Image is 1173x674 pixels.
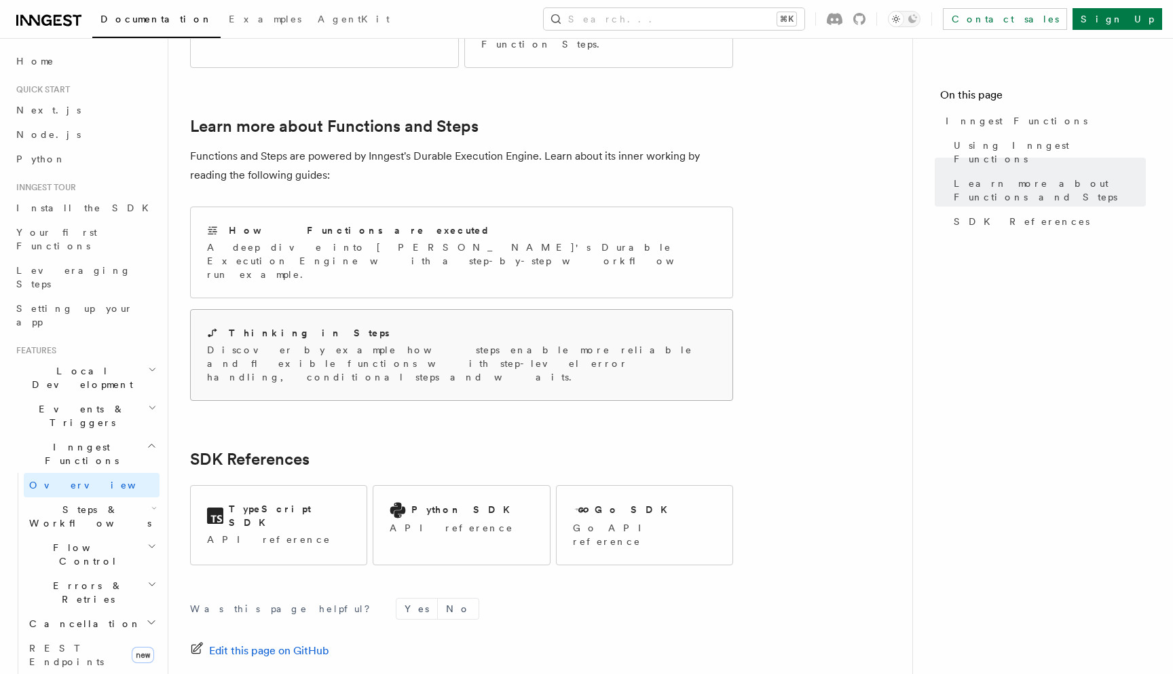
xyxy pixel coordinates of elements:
p: Functions and Steps are powered by Inngest's Durable Execution Engine. Learn about its inner work... [190,147,733,185]
button: Yes [396,599,437,619]
button: Flow Control [24,535,160,573]
span: Steps & Workflows [24,503,151,530]
span: Node.js [16,129,81,140]
h2: Python SDK [411,503,518,516]
a: Go SDKGo API reference [556,485,733,565]
button: Steps & Workflows [24,497,160,535]
a: Setting up your app [11,296,160,334]
a: Contact sales [943,8,1067,30]
a: Thinking in StepsDiscover by example how steps enable more reliable and flexible functions with s... [190,309,733,401]
a: Learn more about Functions and Steps [948,171,1146,209]
a: SDK References [190,450,310,469]
span: Overview [29,480,169,491]
span: SDK References [954,215,1090,228]
p: Discover by example how steps enable more reliable and flexible functions with step-level error h... [207,343,716,384]
a: Home [11,49,160,73]
span: Learn more about Functions and Steps [954,177,1146,204]
a: Python [11,147,160,171]
span: Inngest tour [11,182,76,193]
p: Was this page helpful? [190,602,379,616]
span: Local Development [11,364,148,391]
a: Leveraging Steps [11,258,160,296]
span: Quick start [11,84,70,95]
kbd: ⌘K [777,12,796,26]
span: new [132,647,154,663]
button: Local Development [11,359,160,397]
button: Events & Triggers [11,397,160,435]
h4: On this page [940,87,1146,109]
p: A deep dive into [PERSON_NAME]'s Durable Execution Engine with a step-by-step workflow run example. [207,241,716,281]
span: Using Inngest Functions [954,139,1146,166]
span: Events & Triggers [11,402,148,429]
h2: TypeScript SDK [229,502,350,529]
a: Sign Up [1073,8,1162,30]
span: Setting up your app [16,303,133,327]
span: REST Endpoints [29,643,104,667]
button: Search...⌘K [544,8,804,30]
a: Python SDKAPI reference [373,485,550,565]
a: Edit this page on GitHub [190,641,329,660]
span: Cancellation [24,617,141,631]
h2: Go SDK [595,503,675,516]
p: API reference [207,533,350,546]
span: Examples [229,14,301,24]
button: Toggle dark mode [888,11,920,27]
a: Using Inngest Functions [948,133,1146,171]
a: TypeScript SDKAPI reference [190,485,367,565]
span: Your first Functions [16,227,97,251]
a: REST Endpointsnew [24,636,160,674]
span: Edit this page on GitHub [209,641,329,660]
a: Overview [24,473,160,497]
span: Inngest Functions [11,440,147,467]
h2: Thinking in Steps [229,326,390,340]
span: Flow Control [24,541,147,568]
p: API reference [390,521,518,535]
a: Node.js [11,122,160,147]
span: Documentation [100,14,212,24]
span: Inngest Functions [946,114,1087,128]
a: Next.js [11,98,160,122]
button: Cancellation [24,611,160,636]
a: Examples [221,4,310,37]
a: SDK References [948,209,1146,234]
span: Python [16,154,66,164]
span: Features [11,345,56,356]
a: Install the SDK [11,196,160,220]
button: Inngest Functions [11,435,160,473]
p: Go API reference [573,521,716,548]
span: Home [16,54,54,68]
span: AgentKit [318,14,390,24]
button: No [438,599,479,619]
span: Next.js [16,105,81,116]
a: Your first Functions [11,220,160,258]
a: How Functions are executedA deep dive into [PERSON_NAME]'s Durable Execution Engine with a step-b... [190,207,733,298]
span: Errors & Retries [24,579,147,606]
a: Learn more about Functions and Steps [190,117,479,136]
span: Install the SDK [16,202,157,213]
a: Inngest Functions [940,109,1146,133]
a: AgentKit [310,4,398,37]
span: Leveraging Steps [16,265,131,289]
h2: How Functions are executed [229,224,491,237]
a: Documentation [92,4,221,38]
button: Errors & Retries [24,573,160,611]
